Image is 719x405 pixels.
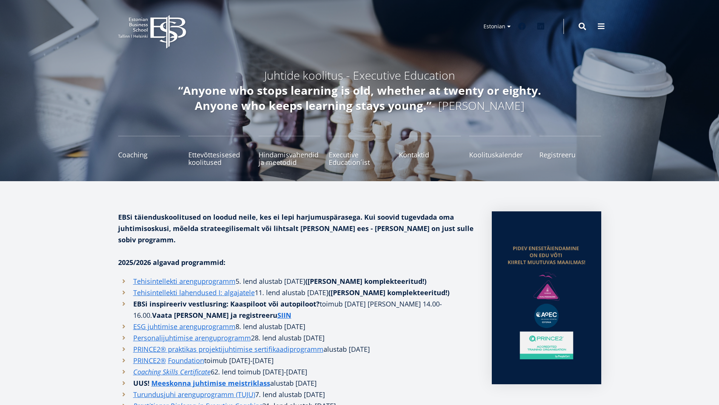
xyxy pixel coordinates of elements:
strong: Vaata [PERSON_NAME] ja registreeru [152,311,291,320]
a: Koolituskalender [469,136,531,166]
strong: UUS! [133,379,149,388]
strong: ([PERSON_NAME] komplekteeritud!) [328,288,450,297]
strong: EBSi inspireeriv vestlusring: Kaaspiloot või autopiloot? [133,299,320,308]
a: Linkedin [533,19,548,34]
a: Executive Education´ist [329,136,391,166]
em: Coaching Skills Certificate [133,367,211,376]
em: “Anyone who stops learning is old, whether at twenty or eighty. Anyone who keeps learning stays y... [178,83,541,113]
li: 62. lend toimub [DATE]-[DATE] [118,366,477,377]
a: Personalijuhtimise arenguprogramm [133,332,251,343]
h5: Juhtide koolitus - Executive Education [160,68,560,83]
a: PRINCE2® praktikas projektijuhtimise sertifikaadiprogramm [133,343,323,355]
a: Registreeru [539,136,601,166]
a: Hindamisvahendid ja meetodid [259,136,320,166]
li: 8. lend alustab [DATE] [118,321,477,332]
li: alustab [DATE] [118,343,477,355]
a: Ettevõttesisesed koolitused [188,136,250,166]
a: PRINCE2 [133,355,160,366]
h5: - [PERSON_NAME] [160,83,560,113]
span: Executive Education´ist [329,151,391,166]
a: ESG juhtimise arenguprogramm [133,321,236,332]
a: Meeskonna juhtimise meistriklass [151,377,270,389]
strong: Meeskonna juhtimise meistriklass [151,379,270,388]
strong: 2025/2026 algavad programmid: [118,258,225,267]
a: Tehisintellekti lahendused I: algajatele [133,287,255,298]
span: Ettevõttesisesed koolitused [188,151,250,166]
li: 7. lend alustab [DATE] [118,389,477,400]
a: ® [160,355,166,366]
li: toimub [DATE] [PERSON_NAME] 14.00-16.00. [118,298,477,321]
span: Coaching [118,151,180,159]
li: 5. lend alustab [DATE] [118,276,477,287]
a: Coaching Skills Certificate [133,366,211,377]
a: Foundation [168,355,204,366]
a: Kontaktid [399,136,461,166]
a: Turundusjuhi arenguprogramm (TUJU) [133,389,255,400]
span: Registreeru [539,151,601,159]
strong: EBSi täienduskoolitused on loodud neile, kes ei lepi harjumuspärasega. Kui soovid tugevdada oma j... [118,213,474,244]
li: toimub [DATE]-[DATE] [118,355,477,366]
a: SIIN [277,310,291,321]
strong: ([PERSON_NAME] komplekteeritud!) [305,277,426,286]
li: 11. lend alustab [DATE] [118,287,477,298]
a: Coaching [118,136,180,166]
a: Facebook [514,19,530,34]
a: Tehisintellekti arenguprogramm [133,276,236,287]
span: Hindamisvahendid ja meetodid [259,151,320,166]
span: Koolituskalender [469,151,531,159]
li: 28. lend alustab [DATE] [118,332,477,343]
span: Kontaktid [399,151,461,159]
li: alustab [DATE] [118,377,477,389]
